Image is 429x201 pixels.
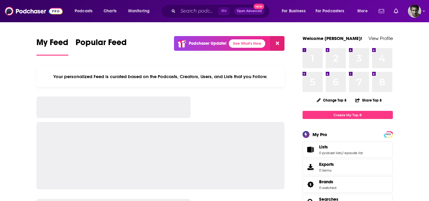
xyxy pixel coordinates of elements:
span: Open Advanced [237,10,262,13]
a: PRO [385,132,392,136]
span: Brands [319,179,333,184]
a: Exports [303,159,393,175]
span: Monitoring [128,7,150,15]
button: open menu [353,6,375,16]
span: 0 items [319,168,334,172]
a: Popular Feed [76,37,127,56]
span: ⌘ K [218,7,229,15]
span: Exports [305,163,317,171]
span: My Feed [36,37,68,51]
div: My Pro [312,132,327,137]
span: More [357,7,368,15]
img: Podchaser - Follow, Share and Rate Podcasts [5,5,63,17]
a: 1 episode list [342,151,363,155]
a: Show notifications dropdown [391,6,401,16]
button: Change Top 8 [313,96,350,104]
a: Lists [305,145,317,154]
span: Logged in as GaryR [408,5,421,18]
input: Search podcasts, credits, & more... [178,6,218,16]
span: Podcasts [75,7,92,15]
a: See What's New [229,39,265,48]
span: Exports [319,162,334,167]
span: Lists [319,144,328,150]
a: Lists [319,144,363,150]
a: Brands [319,179,336,184]
button: open menu [312,6,353,16]
p: Podchaser Update! [189,41,226,46]
a: 0 podcast lists [319,151,342,155]
span: Lists [303,142,393,158]
span: Charts [104,7,117,15]
button: open menu [124,6,157,16]
button: open menu [278,6,313,16]
a: Show notifications dropdown [376,6,387,16]
a: Create My Top 8 [303,111,393,119]
a: View Profile [368,35,393,41]
button: Show profile menu [408,5,421,18]
button: open menu [70,6,100,16]
span: Brands [303,176,393,193]
a: My Feed [36,37,68,56]
button: Share Top 8 [355,94,382,106]
button: Open AdvancedNew [234,8,265,15]
div: Search podcasts, credits, & more... [167,4,275,18]
span: Popular Feed [76,37,127,51]
span: For Podcasters [316,7,344,15]
a: 0 watched [319,186,336,190]
span: New [253,4,264,9]
span: For Business [282,7,306,15]
a: Brands [305,180,317,189]
a: Charts [100,6,120,16]
img: User Profile [408,5,421,18]
a: Welcome [PERSON_NAME]! [303,35,362,41]
div: Your personalized Feed is curated based on the Podcasts, Creators, Users, and Lists that you Follow. [36,66,285,87]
